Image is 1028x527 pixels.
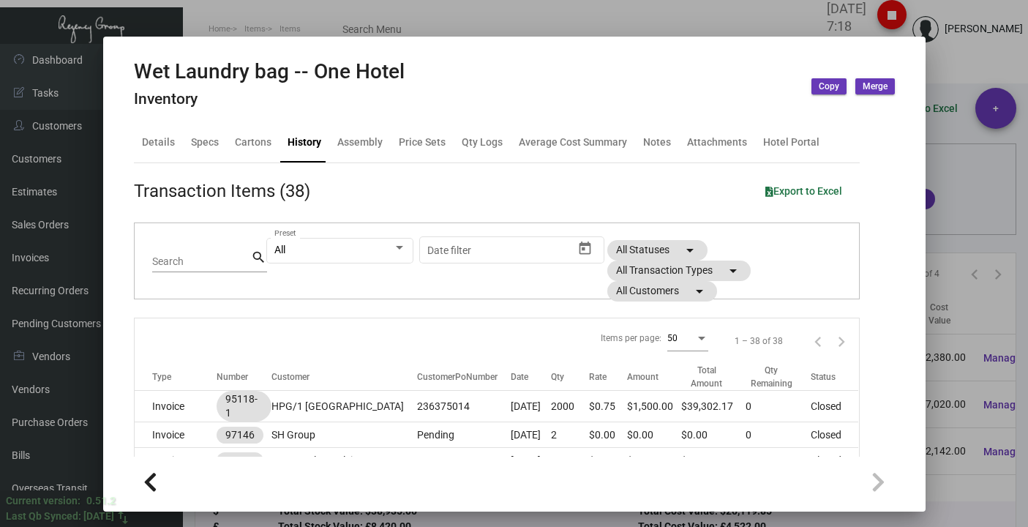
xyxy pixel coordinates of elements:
span: All [274,244,285,255]
mat-chip: 97742 [217,452,263,469]
span: Export to Excel [765,185,842,197]
td: Closed [811,422,859,448]
td: 0 [746,448,811,474]
td: $0.75 [589,391,627,422]
div: Qty [551,370,589,384]
td: $39,302.17 [681,391,746,422]
td: SH Group [271,422,418,448]
td: Invoice [135,448,217,474]
div: Assembly [337,135,383,150]
td: Invoice [135,391,217,422]
div: Amount [627,370,681,384]
span: Merge [863,81,888,93]
td: 612331735 [417,448,511,474]
mat-icon: search [251,249,266,266]
td: Closed [811,391,859,422]
mat-chip: All Customers [607,281,717,302]
button: Copy [811,78,847,94]
div: Total Amount [681,364,732,390]
mat-icon: arrow_drop_down [724,262,742,280]
button: Open calendar [574,236,597,260]
div: Transaction Items (38) [134,178,310,204]
div: Customer [271,370,309,384]
div: Details [142,135,175,150]
mat-chip: 95118-1 [217,391,271,422]
div: Average Cost Summary [519,135,627,150]
div: Total Amount [681,364,746,390]
td: $2,932.41 [681,448,746,474]
mat-chip: All Transaction Types [607,261,751,281]
td: $0.00 [627,422,681,448]
div: Type [152,370,171,384]
mat-icon: arrow_drop_down [691,283,708,300]
div: Date [511,370,528,384]
div: Price Sets [399,135,446,150]
div: History [288,135,321,150]
div: Qty [551,370,564,384]
td: $0.75 [589,448,627,474]
div: Cartons [235,135,271,150]
div: Hotel Portal [763,135,819,150]
div: Rate [589,370,607,384]
td: 2 [551,422,589,448]
h4: Inventory [134,90,405,108]
div: Specs [191,135,219,150]
td: 2000 [551,391,589,422]
div: Qty Remaining [746,364,798,390]
td: $0.00 [589,422,627,448]
td: 236375014 [417,391,511,422]
td: $1,500.00 [627,391,681,422]
input: Start date [427,244,473,256]
div: Number [217,370,271,384]
td: $0.00 [681,422,746,448]
td: [DATE] [511,448,550,474]
div: Qty Remaining [746,364,811,390]
td: HPG/1 [GEOGRAPHIC_DATA] [271,391,418,422]
div: Qty Logs [462,135,503,150]
div: Status [811,370,836,384]
td: [DATE] [511,391,550,422]
button: Merge [855,78,895,94]
div: CustomerPoNumber [417,370,498,384]
div: Type [152,370,217,384]
mat-chip: All Statuses [607,240,708,261]
span: 50 [667,333,678,343]
td: Pending [417,422,511,448]
td: Closed [811,448,859,474]
div: Date [511,370,550,384]
mat-chip: 97146 [217,427,263,444]
div: 1 – 38 of 38 [735,334,783,348]
td: Invoice [135,422,217,448]
mat-select: Items per page: [667,332,708,344]
input: End date [485,244,555,256]
td: [DATE] [511,422,550,448]
div: Items per page: [601,332,661,345]
div: Attachments [687,135,747,150]
div: Number [217,370,248,384]
td: 0 [746,391,811,422]
button: Next page [830,329,853,353]
div: Customer [271,370,418,384]
td: One Hotel Hanalei [271,448,418,474]
td: 500 [551,448,589,474]
h2: Wet Laundry bag -- One Hotel [134,59,405,84]
td: 0 [746,422,811,448]
mat-icon: arrow_drop_down [681,242,699,259]
div: Notes [643,135,671,150]
button: Export to Excel [754,178,854,204]
td: $375.00 [627,448,681,474]
span: Copy [819,81,839,93]
div: 0.51.2 [86,493,116,509]
div: CustomerPoNumber [417,370,511,384]
div: Amount [627,370,659,384]
div: Status [811,370,859,384]
div: Rate [589,370,627,384]
div: Last Qb Synced: [DATE] [6,509,114,524]
button: Previous page [806,329,830,353]
div: Current version: [6,493,80,509]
